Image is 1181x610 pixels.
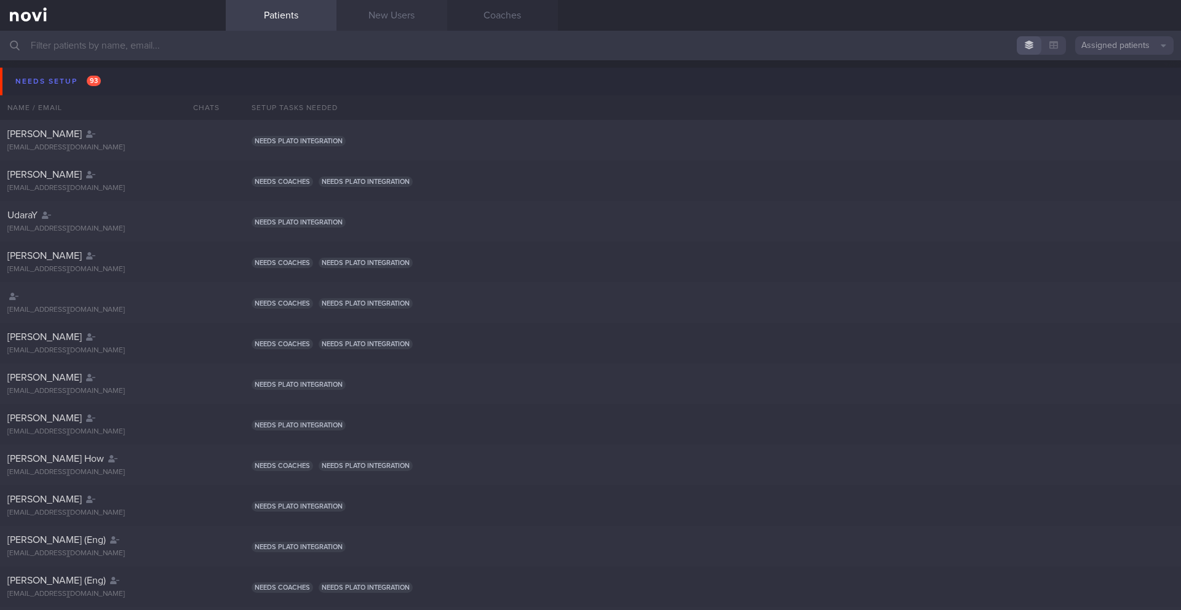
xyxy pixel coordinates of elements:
span: Needs plato integration [252,136,346,146]
span: UdaraY [7,210,38,220]
span: Needs plato integration [252,542,346,552]
div: [EMAIL_ADDRESS][DOMAIN_NAME] [7,346,218,355]
span: [PERSON_NAME] [7,373,82,382]
span: Needs coaches [252,258,313,268]
div: [EMAIL_ADDRESS][DOMAIN_NAME] [7,265,218,274]
span: Needs plato integration [252,420,346,430]
span: Needs plato integration [319,461,413,471]
div: [EMAIL_ADDRESS][DOMAIN_NAME] [7,509,218,518]
span: [PERSON_NAME] [7,251,82,261]
span: Needs coaches [252,582,313,593]
span: Needs plato integration [319,582,413,593]
span: [PERSON_NAME] [7,413,82,423]
span: Needs coaches [252,339,313,349]
span: 93 [87,76,101,86]
span: Needs plato integration [252,379,346,390]
div: [EMAIL_ADDRESS][DOMAIN_NAME] [7,427,218,437]
div: [EMAIL_ADDRESS][DOMAIN_NAME] [7,468,218,477]
div: [EMAIL_ADDRESS][DOMAIN_NAME] [7,387,218,396]
span: [PERSON_NAME] (Eng) [7,535,106,545]
div: [EMAIL_ADDRESS][DOMAIN_NAME] [7,224,218,234]
div: [EMAIL_ADDRESS][DOMAIN_NAME] [7,143,218,152]
span: [PERSON_NAME] [7,332,82,342]
span: [PERSON_NAME] [7,494,82,504]
div: Chats [177,95,226,120]
div: [EMAIL_ADDRESS][DOMAIN_NAME] [7,184,218,193]
div: [EMAIL_ADDRESS][DOMAIN_NAME] [7,590,218,599]
span: Needs plato integration [252,217,346,228]
span: Needs plato integration [319,298,413,309]
span: Needs plato integration [319,339,413,349]
div: Setup tasks needed [244,95,1181,120]
span: Needs plato integration [319,176,413,187]
button: Assigned patients [1075,36,1174,55]
span: Needs coaches [252,461,313,471]
span: Needs coaches [252,298,313,309]
span: [PERSON_NAME] (Eng) [7,576,106,585]
div: [EMAIL_ADDRESS][DOMAIN_NAME] [7,306,218,315]
span: Needs plato integration [319,258,413,268]
span: Needs plato integration [252,501,346,512]
span: [PERSON_NAME] [7,129,82,139]
span: Needs coaches [252,176,313,187]
div: [EMAIL_ADDRESS][DOMAIN_NAME] [7,549,218,558]
span: [PERSON_NAME] [7,170,82,180]
div: Needs setup [12,73,104,90]
span: [PERSON_NAME] How [7,454,104,464]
